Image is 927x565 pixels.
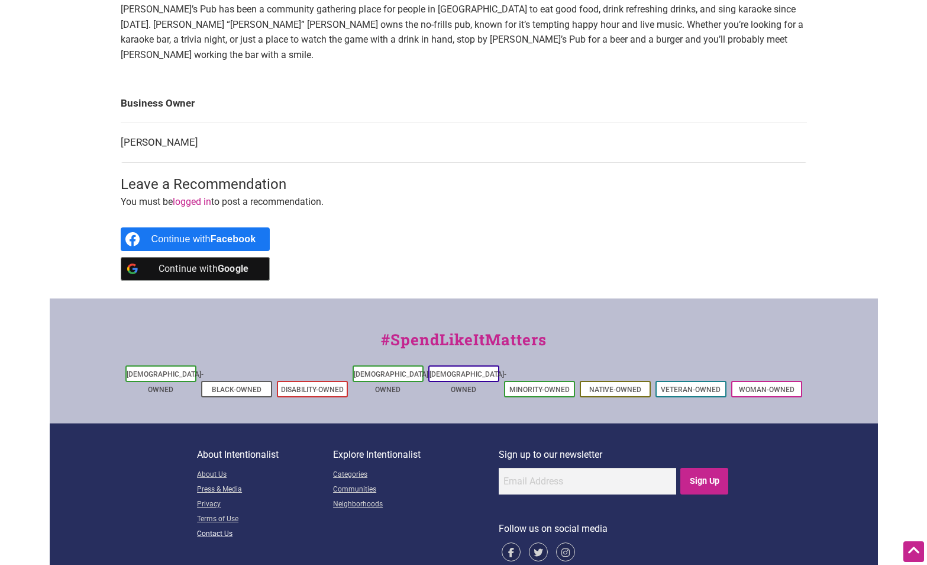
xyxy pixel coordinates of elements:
div: Scroll Back to Top [903,541,924,562]
a: About Us [197,468,333,483]
p: [PERSON_NAME]’s Pub has been a community gathering place for people in [GEOGRAPHIC_DATA] to eat g... [121,2,807,62]
a: Veteran-Owned [661,386,721,394]
input: Email Address [499,468,676,495]
div: Continue with [151,257,256,281]
a: [DEMOGRAPHIC_DATA]-Owned [127,370,204,394]
a: Black-Owned [212,386,261,394]
p: Sign up to our newsletter [499,447,730,463]
a: Contact Us [197,527,333,542]
h3: Leave a Recommendation [121,175,807,195]
a: Privacy [197,497,333,512]
a: Press & Media [197,483,333,497]
a: Continue with <b>Facebook</b> [121,227,270,251]
a: Minority-Owned [509,386,570,394]
p: Explore Intentionalist [333,447,499,463]
td: Business Owner [121,84,807,123]
input: Sign Up [680,468,728,495]
a: Terms of Use [197,512,333,527]
td: [PERSON_NAME] [121,123,807,163]
p: You must be to post a recommendation. [121,194,807,210]
p: About Intentionalist [197,447,333,463]
a: [DEMOGRAPHIC_DATA]-Owned [429,370,506,394]
b: Google [218,263,249,274]
a: logged in [173,196,211,207]
a: [DEMOGRAPHIC_DATA]-Owned [354,370,431,394]
div: #SpendLikeItMatters [50,328,878,363]
a: Native-Owned [589,386,641,394]
a: Continue with <b>Google</b> [121,257,270,281]
a: Communities [333,483,499,497]
a: Neighborhoods [333,497,499,512]
b: Facebook [211,234,256,244]
p: Follow us on social media [499,521,730,537]
a: Categories [333,468,499,483]
div: Continue with [151,227,256,251]
a: Disability-Owned [281,386,344,394]
a: Woman-Owned [739,386,794,394]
